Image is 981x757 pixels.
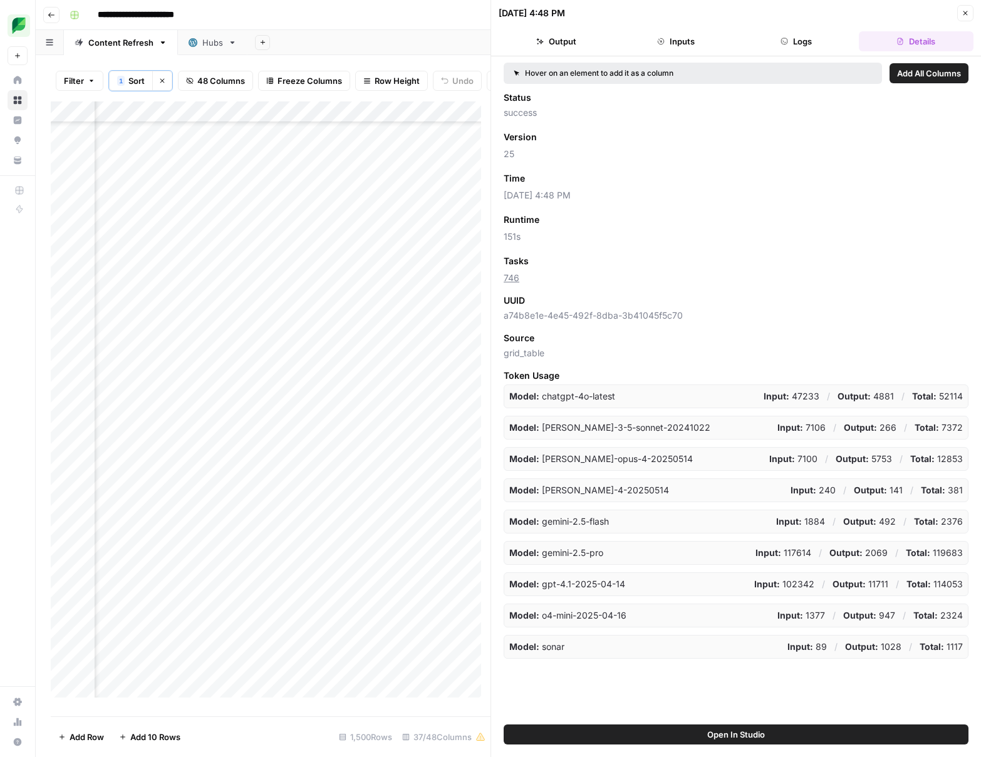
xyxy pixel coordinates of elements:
[504,214,539,226] span: Runtime
[128,75,145,87] span: Sort
[504,91,531,104] span: Status
[777,609,825,622] p: 1377
[825,453,828,465] p: /
[278,75,342,87] span: Freeze Columns
[70,731,104,743] span: Add Row
[921,484,963,497] p: 381
[509,421,710,434] p: claude-3-5-sonnet-20241022
[509,641,539,652] strong: Model:
[791,485,816,495] strong: Input:
[764,391,789,401] strong: Input:
[903,609,906,622] p: /
[833,421,836,434] p: /
[707,728,765,741] span: Open In Studio
[504,131,537,143] span: Version
[499,7,565,19] div: [DATE] 4:48 PM
[754,578,814,590] p: 102342
[504,230,968,243] span: 151s
[112,727,188,747] button: Add 10 Rows
[8,110,28,130] a: Insights
[836,453,892,465] p: 5753
[921,485,945,495] strong: Total:
[913,609,963,622] p: 2324
[504,272,519,283] a: 746
[843,516,876,527] strong: Output:
[859,31,974,51] button: Details
[920,641,963,653] p: 1117
[504,106,968,119] span: success
[900,453,903,465] p: /
[838,390,894,403] p: 4881
[833,578,888,590] p: 11711
[739,31,854,51] button: Logs
[791,484,836,497] p: 240
[777,610,803,621] strong: Input:
[843,484,846,497] p: /
[833,609,836,622] p: /
[895,547,898,559] p: /
[509,641,564,653] p: sonar
[433,71,482,91] button: Undo
[56,71,103,91] button: Filter
[355,71,428,91] button: Row Height
[843,515,896,528] p: 492
[906,547,930,558] strong: Total:
[619,31,734,51] button: Inputs
[509,547,539,558] strong: Model:
[906,579,931,589] strong: Total:
[509,578,625,590] p: gpt-4.1-2025-04-14
[504,255,529,267] span: Tasks
[764,390,819,403] p: 47233
[845,641,878,652] strong: Output:
[834,641,838,653] p: /
[854,485,887,495] strong: Output:
[8,732,28,752] button: Help + Support
[109,71,152,91] button: 1Sort
[8,14,30,37] img: SproutSocial Logo
[912,391,937,401] strong: Total:
[504,724,968,744] button: Open In Studio
[509,485,539,495] strong: Model:
[844,422,877,433] strong: Output:
[197,75,245,87] span: 48 Columns
[452,75,474,87] span: Undo
[514,68,773,79] div: Hover on an element to add it as a column
[854,484,903,497] p: 141
[504,148,968,160] span: 25
[913,610,938,621] strong: Total:
[912,390,963,403] p: 52114
[509,609,626,622] p: o4-mini-2025-04-16
[117,76,125,86] div: 1
[509,391,539,401] strong: Model:
[829,547,863,558] strong: Output:
[755,547,781,558] strong: Input:
[8,150,28,170] a: Your Data
[64,30,178,55] a: Content Refresh
[843,610,876,621] strong: Output:
[509,422,539,433] strong: Model:
[833,515,836,528] p: /
[836,453,869,464] strong: Output:
[8,712,28,732] a: Usage
[258,71,350,91] button: Freeze Columns
[375,75,420,87] span: Row Height
[914,515,963,528] p: 2376
[776,515,825,528] p: 1884
[915,421,963,434] p: 7372
[906,547,963,559] p: 119683
[827,390,830,403] p: /
[838,391,871,401] strong: Output:
[896,578,899,590] p: /
[504,294,525,307] span: UUID
[509,453,693,465] p: claude-opus-4-20250514
[897,67,961,80] span: Add All Columns
[130,731,180,743] span: Add 10 Rows
[769,453,817,465] p: 7100
[504,172,525,185] span: Time
[504,309,968,322] span: a74b8e1e-4e45-492f-8dba-3b41045f5c70
[787,641,813,652] strong: Input:
[915,422,939,433] strong: Total:
[64,75,84,87] span: Filter
[910,453,963,465] p: 12853
[509,453,539,464] strong: Model:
